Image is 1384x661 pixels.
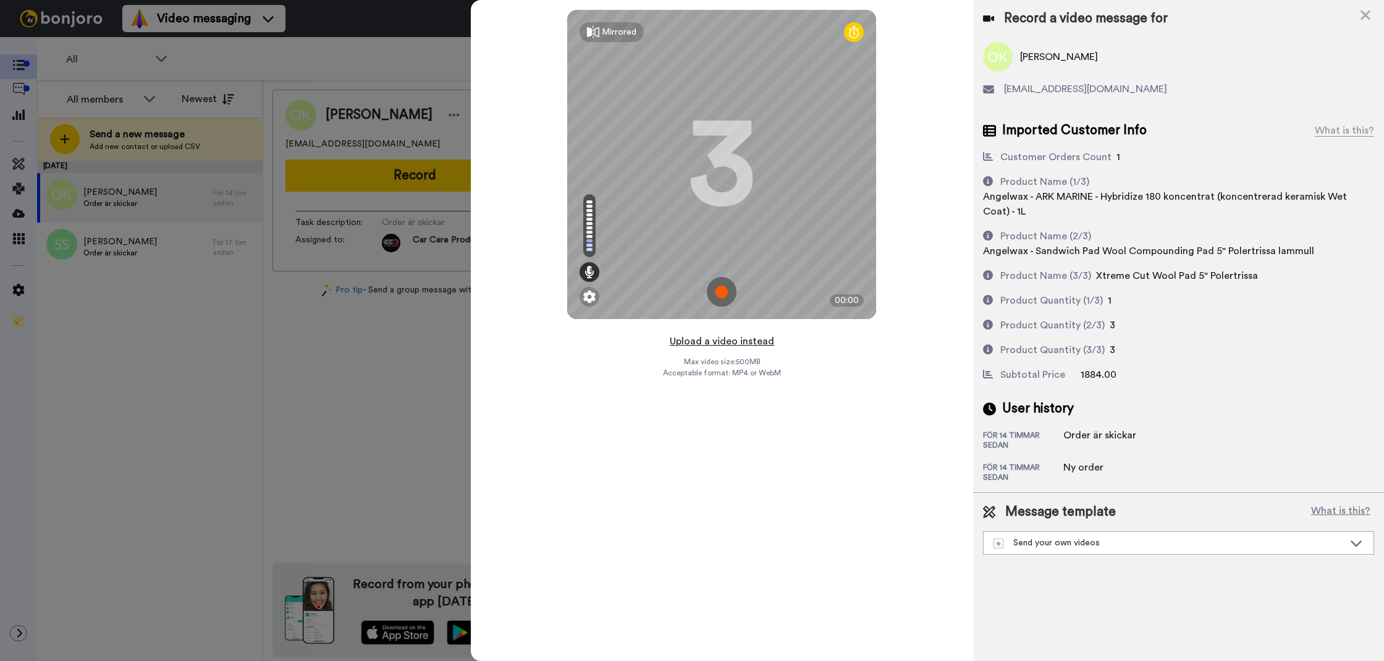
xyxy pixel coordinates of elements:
div: 3 [688,118,756,211]
div: Product Name (2/3) [1000,229,1091,244]
div: What is this? [1315,123,1374,138]
span: 3 [1110,345,1115,355]
span: Acceptable format: MP4 or WebM [663,368,781,378]
div: Product Name (1/3) [1000,174,1089,189]
img: ic_gear.svg [583,291,596,303]
div: 00:00 [830,294,864,307]
div: Subtotal Price [1000,367,1065,382]
div: för 14 timmar sedan [983,463,1063,482]
div: Ny order [1063,460,1125,475]
span: 1884.00 [1081,370,1116,380]
span: Message template [1005,503,1116,521]
div: Product Quantity (3/3) [1000,343,1105,357]
span: Xtreme Cut Wool Pad 5" Polertrissa [1096,271,1258,281]
span: Angelwax - Sandwich Pad Wool Compounding Pad 5" Polertrissa lammull [983,246,1314,256]
div: Order är skickar [1063,428,1136,443]
span: 1 [1116,152,1120,162]
div: Product Name (3/3) [1000,268,1091,283]
div: för 14 timmar sedan [983,430,1063,450]
span: Angelwax - ARK MARINE - Hybridize 180 koncentrat (koncentrerad keramisk Wet Coat) - 1L [983,192,1347,216]
span: 1 [1108,296,1112,305]
button: What is this? [1307,503,1374,521]
span: Max video size: 500 MB [683,357,760,367]
div: Product Quantity (1/3) [1000,293,1103,308]
button: Upload a video instead [666,333,778,349]
span: User history [1002,399,1074,418]
span: Imported Customer Info [1002,121,1147,140]
img: demo-template.svg [994,539,1003,548]
img: ic_record_start.svg [707,277,736,307]
div: Customer Orders Count [1000,150,1112,164]
div: Send your own videos [994,537,1344,549]
span: [EMAIL_ADDRESS][DOMAIN_NAME] [1004,82,1167,96]
div: Product Quantity (2/3) [1000,318,1105,333]
span: 3 [1110,320,1115,330]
